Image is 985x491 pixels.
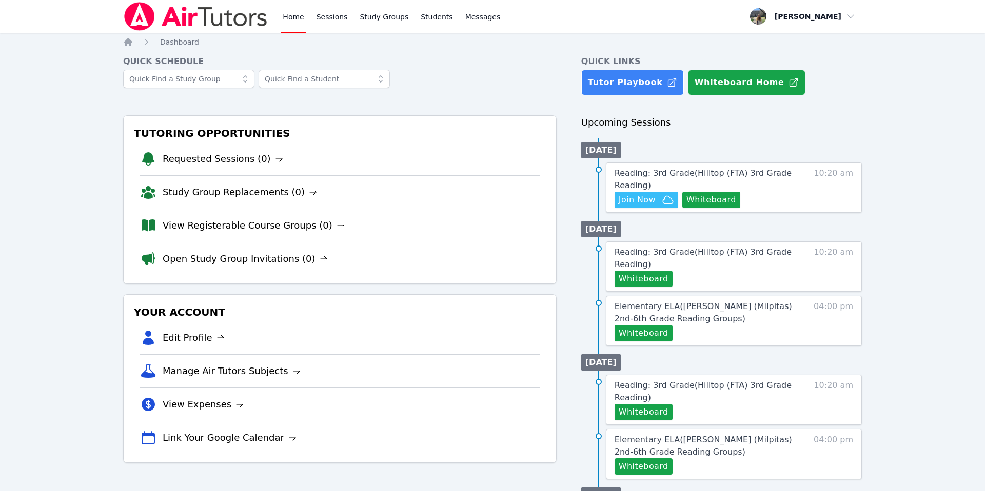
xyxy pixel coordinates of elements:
[615,300,794,325] a: Elementary ELA([PERSON_NAME] (Milpitas) 2nd-6th Grade Reading Groups)
[160,38,199,46] span: Dashboard
[581,142,621,158] li: [DATE]
[615,458,673,475] button: Whiteboard
[123,55,557,68] h4: Quick Schedule
[615,380,792,402] span: Reading: 3rd Grade ( Hilltop (FTA) 3rd Grade Reading )
[615,192,678,208] button: Join Now
[259,70,390,88] input: Quick Find a Student
[581,115,862,130] h3: Upcoming Sessions
[163,218,345,233] a: View Registerable Course Groups (0)
[581,55,862,68] h4: Quick Links
[688,70,805,95] button: Whiteboard Home
[581,221,621,237] li: [DATE]
[465,12,501,22] span: Messages
[615,435,792,457] span: Elementary ELA ( [PERSON_NAME] (Milpitas) 2nd-6th Grade Reading Groups )
[814,167,853,208] span: 10:20 am
[615,167,794,192] a: Reading: 3rd Grade(Hilltop (FTA) 3rd Grade Reading)
[163,364,301,378] a: Manage Air Tutors Subjects
[615,168,792,190] span: Reading: 3rd Grade ( Hilltop (FTA) 3rd Grade Reading )
[163,397,244,412] a: View Expenses
[615,434,794,458] a: Elementary ELA([PERSON_NAME] (Milpitas) 2nd-6th Grade Reading Groups)
[615,404,673,420] button: Whiteboard
[132,124,548,142] h3: Tutoring Opportunities
[163,152,283,166] a: Requested Sessions (0)
[123,2,268,31] img: Air Tutors
[615,379,794,404] a: Reading: 3rd Grade(Hilltop (FTA) 3rd Grade Reading)
[132,303,548,321] h3: Your Account
[615,325,673,341] button: Whiteboard
[123,70,254,88] input: Quick Find a Study Group
[814,379,853,420] span: 10:20 am
[814,434,853,475] span: 04:00 pm
[615,271,673,287] button: Whiteboard
[163,431,297,445] a: Link Your Google Calendar
[619,194,656,206] span: Join Now
[682,192,740,208] button: Whiteboard
[160,37,199,47] a: Dashboard
[581,70,684,95] a: Tutor Playbook
[163,331,225,345] a: Edit Profile
[615,301,792,323] span: Elementary ELA ( [PERSON_NAME] (Milpitas) 2nd-6th Grade Reading Groups )
[814,300,853,341] span: 04:00 pm
[163,185,317,199] a: Study Group Replacements (0)
[163,252,328,266] a: Open Study Group Invitations (0)
[615,246,794,271] a: Reading: 3rd Grade(Hilltop (FTA) 3rd Grade Reading)
[814,246,853,287] span: 10:20 am
[123,37,862,47] nav: Breadcrumb
[615,247,792,269] span: Reading: 3rd Grade ( Hilltop (FTA) 3rd Grade Reading )
[581,354,621,371] li: [DATE]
